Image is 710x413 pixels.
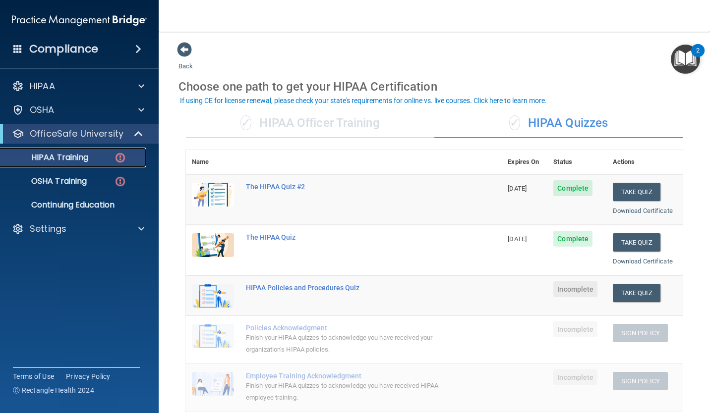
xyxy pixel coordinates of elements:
[613,372,668,390] button: Sign Policy
[696,51,700,63] div: 2
[613,284,660,302] button: Take Quiz
[6,153,88,162] p: HIPAA Training
[613,324,668,342] button: Sign Policy
[246,183,452,191] div: The HIPAA Quiz #2
[246,380,452,404] div: Finish your HIPAA quizzes to acknowledge you have received HIPAA employee training.
[246,233,452,241] div: The HIPAA Quiz
[613,183,660,201] button: Take Quiz
[12,80,144,92] a: HIPAA
[246,372,452,380] div: Employee Training Acknowledgment
[12,223,144,235] a: Settings
[246,284,452,292] div: HIPAA Policies and Procedures Quiz
[114,175,126,188] img: danger-circle.6113f641.png
[12,128,144,140] a: OfficeSafe University
[613,207,673,214] a: Download Certificate
[114,152,126,164] img: danger-circle.6113f641.png
[186,108,434,138] div: HIPAA Officer Training
[508,185,527,192] span: [DATE]
[613,233,660,252] button: Take Quiz
[434,108,683,138] div: HIPAA Quizzes
[613,258,673,265] a: Download Certificate
[553,369,597,385] span: Incomplete
[547,150,606,174] th: Status
[13,385,94,395] span: Ⓒ Rectangle Health 2024
[178,51,193,70] a: Back
[178,96,548,105] button: If using CE for license renewal, please check your state's requirements for online vs. live cours...
[12,104,144,116] a: OSHA
[180,97,547,104] div: If using CE for license renewal, please check your state's requirements for online vs. live cours...
[553,281,597,297] span: Incomplete
[186,150,240,174] th: Name
[508,235,527,243] span: [DATE]
[12,10,147,30] img: PMB logo
[607,150,683,174] th: Actions
[502,150,547,174] th: Expires On
[178,72,690,101] div: Choose one path to get your HIPAA Certification
[553,180,592,196] span: Complete
[671,45,700,74] button: Open Resource Center, 2 new notifications
[29,42,98,56] h4: Compliance
[13,371,54,381] a: Terms of Use
[6,200,142,210] p: Continuing Education
[240,115,251,130] span: ✓
[246,332,452,356] div: Finish your HIPAA quizzes to acknowledge you have received your organization’s HIPAA policies.
[553,321,597,337] span: Incomplete
[66,371,111,381] a: Privacy Policy
[246,324,452,332] div: Policies Acknowledgment
[509,115,520,130] span: ✓
[30,128,123,140] p: OfficeSafe University
[30,80,55,92] p: HIPAA
[6,176,87,186] p: OSHA Training
[30,223,66,235] p: Settings
[30,104,55,116] p: OSHA
[553,231,592,247] span: Complete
